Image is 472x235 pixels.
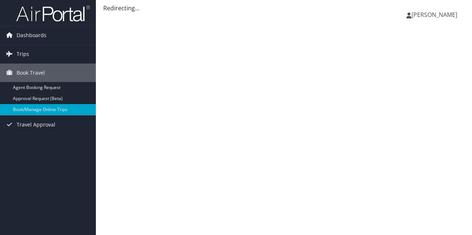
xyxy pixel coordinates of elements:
span: Dashboards [17,26,46,44]
span: Travel Approval [17,115,55,134]
img: airportal-logo.png [16,5,90,22]
span: Trips [17,45,29,63]
span: Book Travel [17,64,45,82]
span: [PERSON_NAME] [412,11,457,19]
div: Redirecting... [103,4,465,13]
a: [PERSON_NAME] [406,4,465,26]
